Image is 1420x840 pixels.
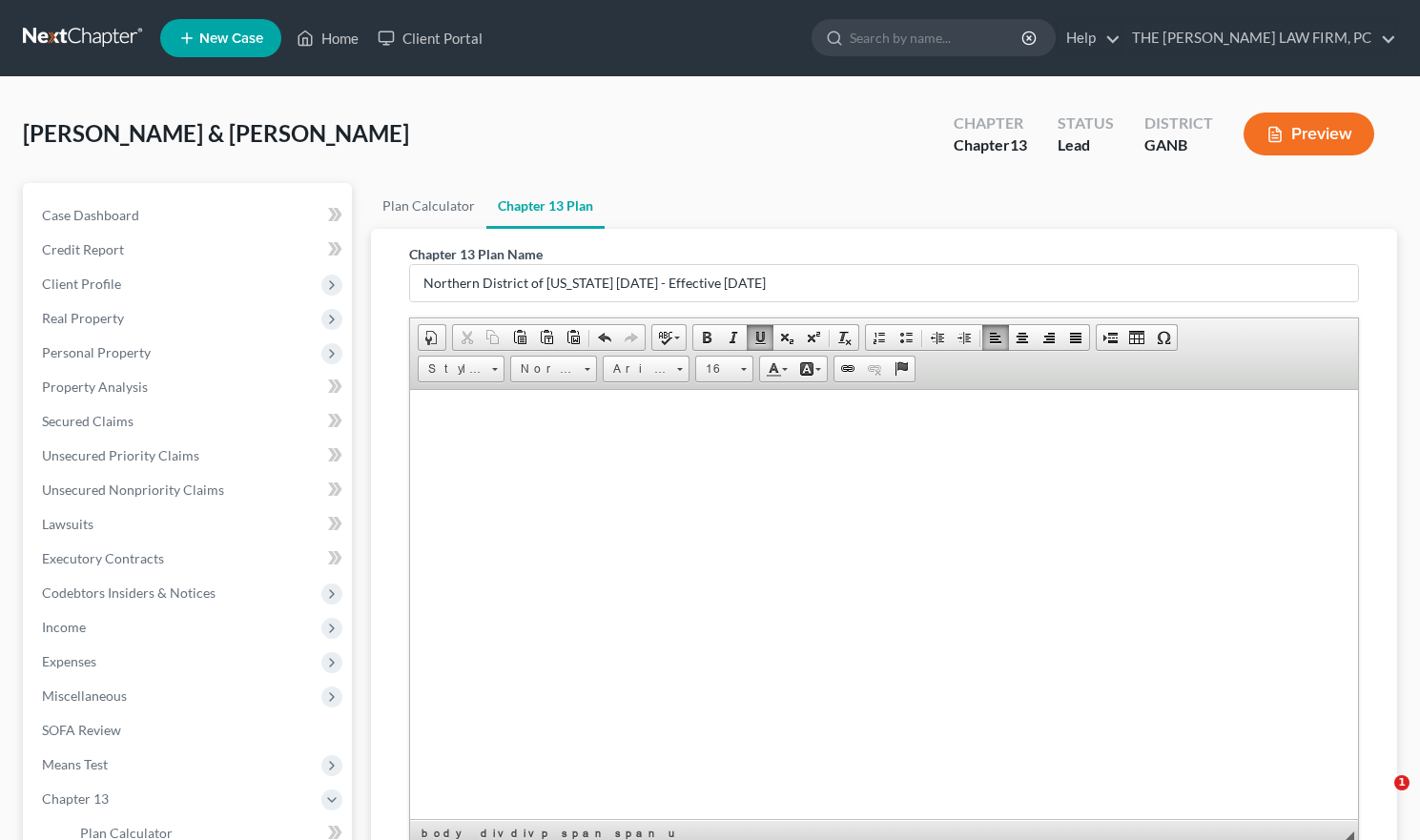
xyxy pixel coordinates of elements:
[42,584,216,601] span: Codebtors Insiders & Notices
[42,413,134,429] span: Secured Claims
[1122,21,1396,55] a: THE [PERSON_NAME] LAW FIRM, PC
[652,325,686,350] a: Spell Checker
[1097,325,1123,350] a: Insert Page Break for Printing
[511,357,578,381] span: Normal
[693,325,720,350] a: Bold
[42,310,124,326] span: Real Property
[720,325,747,350] a: Italic
[287,21,368,55] a: Home
[27,507,352,542] a: Lawsuits
[832,325,858,350] a: Remove Format
[419,357,485,381] span: Styles
[695,356,753,382] a: 16
[773,325,800,350] a: Subscript
[861,357,888,381] a: Unlink
[506,325,533,350] a: Paste
[42,790,109,807] span: Chapter 13
[410,390,1358,819] iframe: Rich Text Editor, document-ckeditor
[603,356,689,382] a: Arial
[760,357,793,381] a: Text Color
[1058,134,1114,156] div: Lead
[410,265,1358,301] input: Enter name...
[1062,325,1089,350] a: Justify
[42,550,164,566] span: Executory Contracts
[533,325,560,350] a: Paste as plain text
[42,447,199,463] span: Unsecured Priority Claims
[618,325,645,350] a: Redo
[368,21,492,55] a: Client Portal
[27,713,352,748] a: SOFA Review
[1144,113,1213,134] div: District
[409,244,543,264] label: Chapter 13 Plan Name
[1144,134,1213,156] div: GANB
[1355,775,1401,821] iframe: Intercom live chat
[1244,113,1374,155] button: Preview
[793,357,827,381] a: Background Color
[893,325,919,350] a: Insert/Remove Bulleted List
[866,325,893,350] a: Insert/Remove Numbered List
[27,233,352,267] a: Credit Report
[486,183,605,229] a: Chapter 13 Plan
[1009,325,1036,350] a: Center
[42,687,127,704] span: Miscellaneous
[42,722,121,738] span: SOFA Review
[954,113,1027,134] div: Chapter
[42,756,108,772] span: Means Test
[42,276,121,292] span: Client Profile
[747,325,773,350] a: Underline
[888,357,915,381] a: Anchor
[1057,21,1121,55] a: Help
[42,653,96,669] span: Expenses
[27,439,352,473] a: Unsecured Priority Claims
[1010,135,1027,154] span: 13
[42,241,124,257] span: Credit Report
[27,542,352,576] a: Executory Contracts
[1058,113,1114,134] div: Status
[591,325,618,350] a: Undo
[419,325,445,350] a: Document Properties
[560,325,587,350] a: Paste from Word
[27,404,352,439] a: Secured Claims
[42,516,93,532] span: Lawsuits
[954,134,1027,156] div: Chapter
[42,619,86,635] span: Income
[418,356,504,382] a: Styles
[982,325,1009,350] a: Align Left
[1150,325,1177,350] a: Insert Special Character
[800,325,827,350] a: Superscript
[850,20,1024,55] input: Search by name...
[199,31,263,46] span: New Case
[42,379,148,395] span: Property Analysis
[696,357,734,381] span: 16
[510,356,597,382] a: Normal
[1123,325,1150,350] a: Table
[42,344,151,360] span: Personal Property
[1036,325,1062,350] a: Align Right
[480,325,506,350] a: Copy
[27,370,352,404] a: Property Analysis
[951,325,978,350] a: Increase Indent
[924,325,951,350] a: Decrease Indent
[42,481,224,498] span: Unsecured Nonpriority Claims
[834,357,861,381] a: Link
[23,119,409,147] span: [PERSON_NAME] & [PERSON_NAME]
[453,325,480,350] a: Cut
[604,357,670,381] span: Arial
[42,207,139,223] span: Case Dashboard
[1394,775,1410,790] span: 1
[371,183,486,229] a: Plan Calculator
[27,198,352,233] a: Case Dashboard
[27,473,352,507] a: Unsecured Nonpriority Claims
